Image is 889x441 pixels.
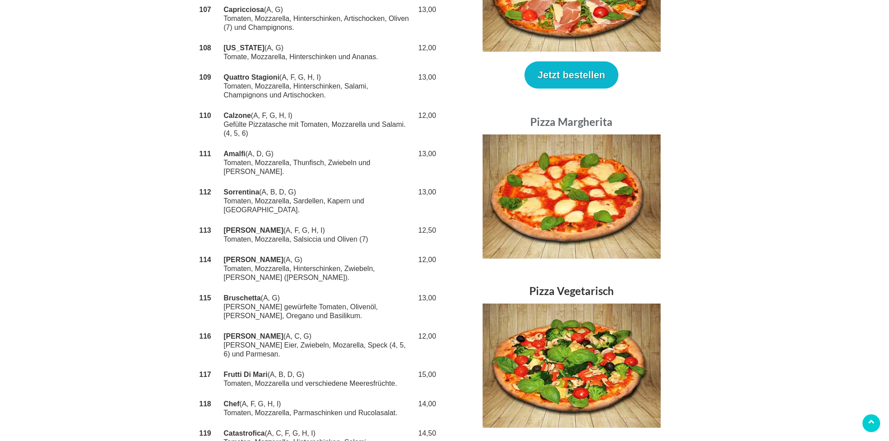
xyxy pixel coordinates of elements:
[483,134,661,259] img: Speisekarte - Pizza Margherita
[222,144,414,182] td: (A, D, G) Tomaten, Mozzarella, Thunfisch, Zwiebeln und [PERSON_NAME].
[199,227,211,234] strong: 113
[223,256,283,263] strong: [PERSON_NAME]
[222,220,414,250] td: (A, F, G, H, I) Tomaten, Mozzarella, Salsiccia und Oliven (7)
[223,73,279,81] strong: Quattro Stagioni
[222,182,414,220] td: (A, B, D, G) Tomaten, Mozzarella, Sardellen, Kapern und [GEOGRAPHIC_DATA].
[414,67,438,105] td: 13,00
[414,394,438,423] td: 14,00
[223,400,240,408] strong: Chef
[414,220,438,250] td: 12,50
[414,182,438,220] td: 13,00
[223,6,264,13] strong: Capricciosa
[223,150,245,158] strong: Amalfi
[524,61,619,89] button: Jetzt bestellen
[199,6,211,13] strong: 107
[222,105,414,144] td: (A, F, G, H, I) Gefülte Pizzatasche mit Tomaten, Mozzarella und Salami. (4, 5, 6)
[223,44,264,52] strong: [US_STATE]
[222,326,414,364] td: (A, C, G) [PERSON_NAME] Eier, Zwiebeln, Mozarella, Speck (4, 5, 6) und Parmesan.
[223,294,261,302] strong: Bruschetta
[223,371,268,378] strong: Frutti Di Mari
[222,250,414,288] td: (A, G) Tomaten, Mozzarella, Hinterschinken, Zwiebeln, [PERSON_NAME] ([PERSON_NAME]).
[199,73,211,81] strong: 109
[414,105,438,144] td: 12,00
[223,188,259,196] strong: Sorrentina
[414,364,438,394] td: 15,00
[483,303,661,428] img: Speisekarte - Pizza Vegetarisch
[223,112,251,119] strong: Calzone
[222,394,414,423] td: (A, F, G, H, I) Tomaten, Mozzarella, Parmaschinken und Rucolasalat.
[414,326,438,364] td: 12,00
[199,332,211,340] strong: 116
[199,371,211,378] strong: 117
[223,227,283,234] strong: [PERSON_NAME]
[222,364,414,394] td: (A, B, D, G) Tomaten, Mozzarella und verschiedene Meeresfrüchte.
[223,332,283,340] strong: [PERSON_NAME]
[414,288,438,326] td: 13,00
[223,429,264,437] strong: Catastrofica
[199,256,211,263] strong: 114
[222,67,414,105] td: (A, F, G, H, I) Tomaten, Mozzarella, Hinterschinken, Salami, Champignons und Artischocken.
[199,400,211,408] strong: 118
[414,250,438,288] td: 12,00
[222,38,414,67] td: (A, G) Tomate, Mozzarella, Hinterschinken und Ananas.
[199,188,211,196] strong: 112
[199,429,211,437] strong: 119
[199,112,211,119] strong: 110
[451,281,692,303] h3: Pizza Vegetarisch
[530,115,613,128] a: Pizza Margherita
[414,144,438,182] td: 13,00
[199,294,211,302] strong: 115
[199,150,211,158] strong: 111
[222,288,414,326] td: (A, G) [PERSON_NAME] gewürfelte Tomaten, Olivenöl, [PERSON_NAME], Oregano und Basilikum.
[199,44,211,52] strong: 108
[414,38,438,67] td: 12,00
